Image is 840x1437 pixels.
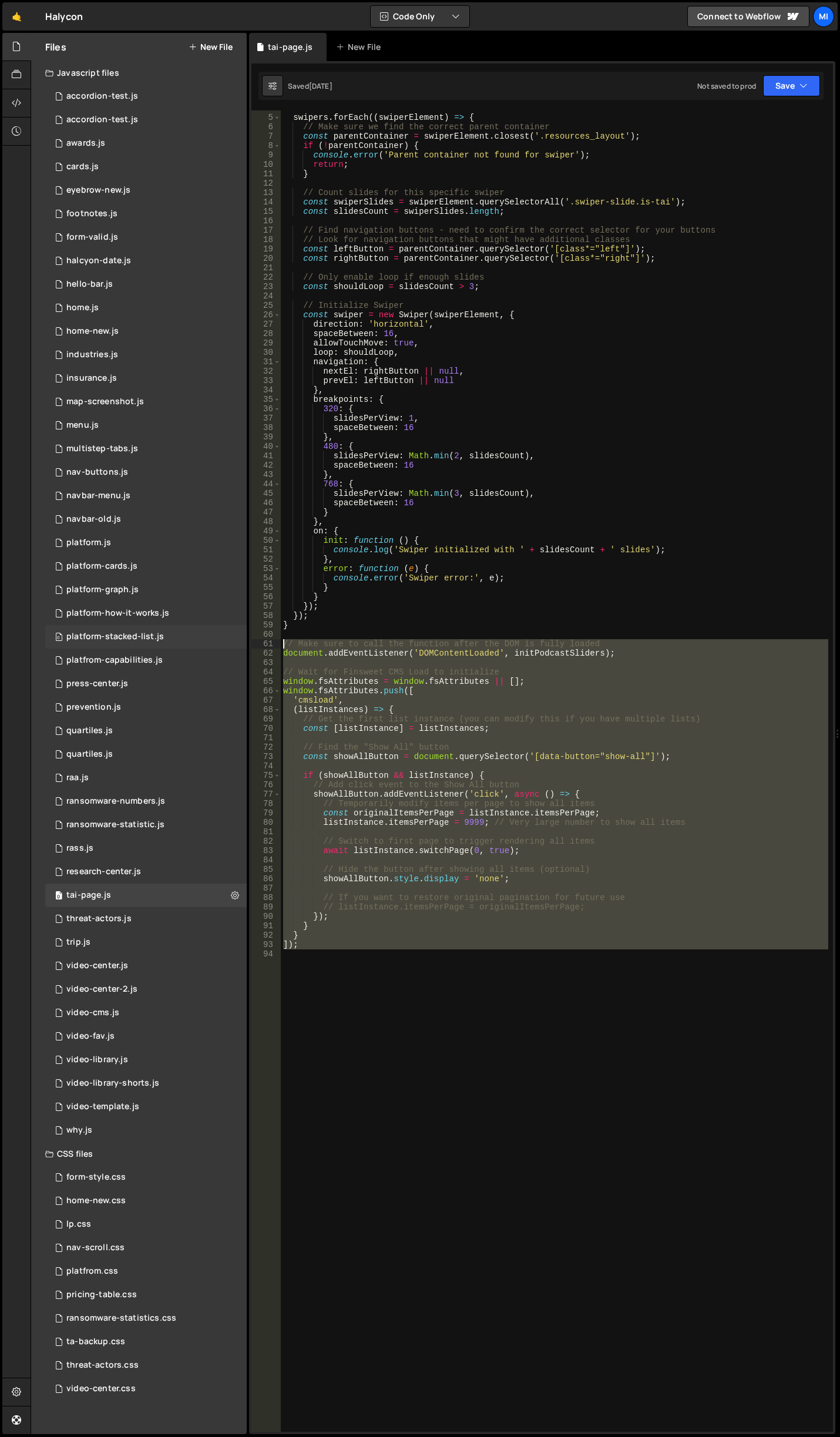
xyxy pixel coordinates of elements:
div: 6189/45979.css [45,1189,247,1213]
div: 6189/12195.js [45,1119,247,1142]
div: 38 [251,423,281,432]
div: home-new.css [66,1196,126,1206]
div: menu.js [66,420,99,431]
div: research-center.js [66,867,141,877]
h2: Files [45,41,66,53]
div: 6189/41793.js [45,813,247,837]
div: prevention.js [66,702,121,713]
div: accordion-test.js [66,115,138,125]
div: 6189/36192.js [45,1025,247,1048]
div: 6189/29441.js [45,1001,247,1025]
div: 6189/37013.js [45,602,247,625]
div: awards.js [66,138,105,149]
div: 70 [251,724,281,733]
div: home.js [66,303,99,313]
div: 6189/35658.js [45,884,247,907]
div: 43 [251,470,281,479]
div: eyebrow-new.js [66,185,130,196]
div: lp.css [66,1219,91,1230]
div: video-center-2.js [66,984,137,995]
div: navbar-old.js [66,514,121,525]
div: 47 [251,508,281,517]
div: 84 [251,855,281,865]
div: footnotes.js [66,209,117,219]
div: 6189/29467.js [45,390,247,414]
div: 28 [251,329,281,338]
div: New File [336,41,385,53]
div: multistep-tabs.js [66,444,138,454]
div: 87 [251,884,281,893]
div: 25 [251,301,281,310]
div: 6189/13140.js [45,414,247,437]
div: 17 [251,226,281,235]
div: 77 [251,790,281,799]
div: 68 [251,705,281,714]
div: 58 [251,611,281,620]
div: 6189/29928.js [45,907,247,931]
div: Javascript files [31,61,247,85]
div: 46 [251,498,281,508]
div: 6189/43837.js [45,508,247,531]
div: video-template.js [66,1102,139,1112]
div: nav-scroll.css [66,1243,125,1253]
div: 78 [251,799,281,808]
div: tai-page.js [66,890,111,901]
div: Saved [288,81,332,91]
div: 57 [251,602,281,611]
button: New File [189,42,233,52]
div: 6189/29553.js [45,1072,247,1095]
div: 76 [251,780,281,790]
div: 64 [251,667,281,677]
div: 23 [251,282,281,291]
div: 50 [251,536,281,545]
div: 66 [251,686,281,696]
div: why.js [66,1125,92,1136]
div: 8 [251,141,281,150]
div: halcyon-date.js [66,256,131,266]
div: ransomware-statistics.css [66,1313,176,1324]
div: 6189/36566.css [45,1260,247,1283]
div: 6189/21169.js [45,766,247,790]
div: 79 [251,808,281,818]
div: 6189/37034.js [45,931,247,954]
div: 49 [251,526,281,536]
div: 6189/44099.css [45,1213,247,1236]
div: press-center.js [66,679,128,689]
div: ta-backup.css [66,1337,125,1347]
div: 51 [251,545,281,555]
div: ransomware-statistic.js [66,820,164,830]
div: 13 [251,188,281,197]
div: 35 [251,395,281,404]
div: 12 [251,179,281,188]
div: home-new.js [66,326,119,337]
div: 6189/28091.js [45,954,247,978]
a: Mi [813,6,834,27]
div: 61 [251,639,281,649]
div: 11 [251,169,281,179]
div: 34 [251,385,281,395]
div: 31 [251,357,281,367]
div: video-library-shorts.js [66,1078,159,1089]
div: 16 [251,216,281,226]
div: 21 [251,263,281,273]
div: cards.js [66,162,99,172]
div: form-valid.js [66,232,118,243]
div: 15 [251,207,281,216]
div: 83 [251,846,281,855]
div: 67 [251,696,281,705]
div: 6189/23356.js [45,226,247,249]
div: 26 [251,310,281,320]
div: 30 [251,348,281,357]
div: 54 [251,573,281,583]
div: navbar-menu.js [66,491,130,501]
div: industries.js [66,350,118,360]
div: trip.js [66,937,90,948]
div: 6189/28942.js [45,1048,247,1072]
div: 6189/43633.js [45,461,247,484]
div: 71 [251,733,281,743]
div: video-library.js [66,1055,128,1065]
button: Save [763,75,820,96]
div: Halycon [45,9,83,23]
div: platfrom-capabilities.js [66,655,163,666]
